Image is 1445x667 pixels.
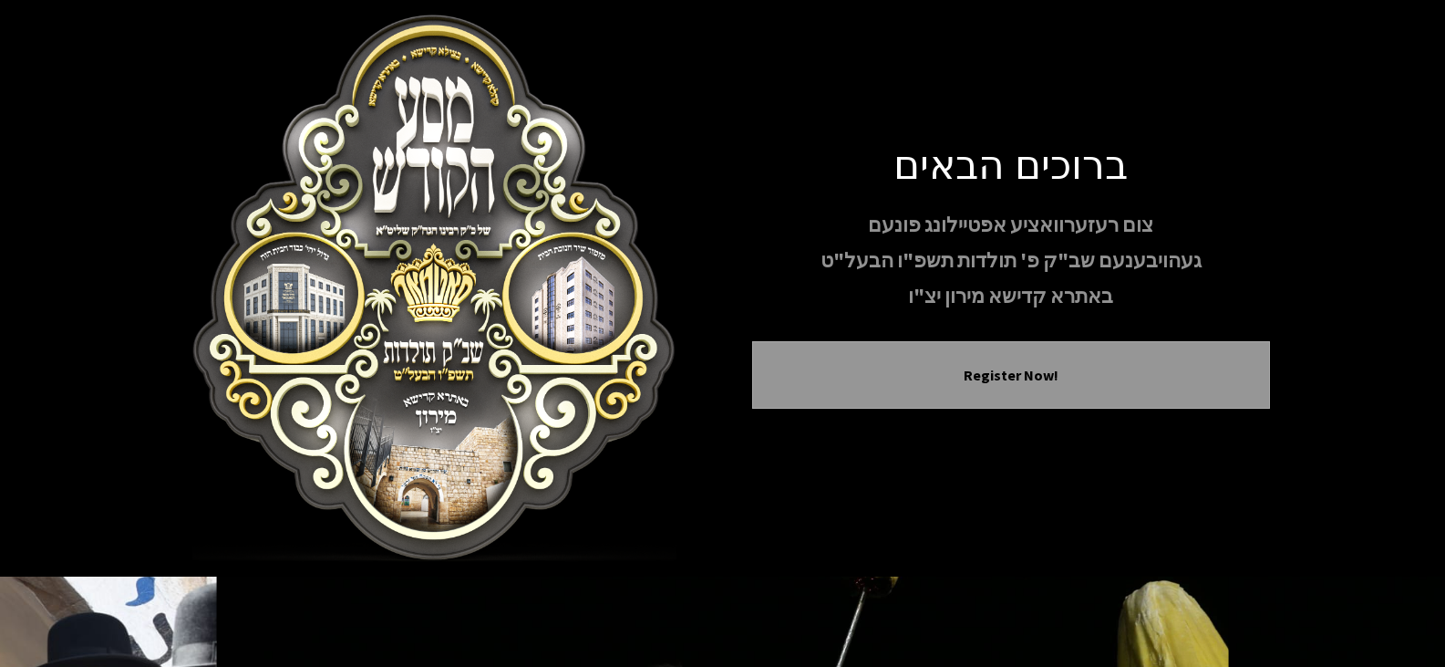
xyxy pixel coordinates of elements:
h1: ברוכים הבאים [752,139,1270,187]
p: געהויבענעם שב"ק פ' תולדות תשפ"ו הבעל"ט [752,245,1270,276]
img: Meron Toldos Logo [176,15,694,562]
button: Register Now! [775,364,1247,386]
p: צום רעזערוואציע אפטיילונג פונעם [752,209,1270,241]
p: באתרא קדישא מירון יצ"ו [752,280,1270,312]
